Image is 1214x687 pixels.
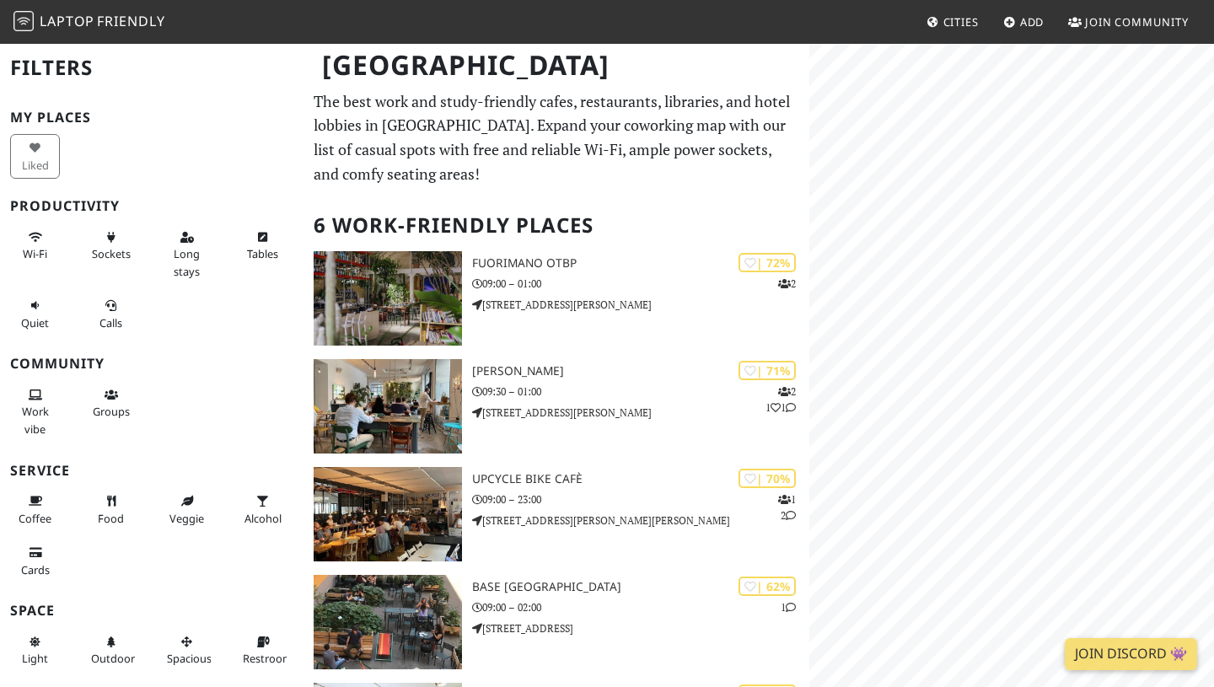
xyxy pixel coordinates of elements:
[314,251,462,346] img: Fuorimano OTBP
[86,381,136,426] button: Groups
[472,364,809,378] h3: [PERSON_NAME]
[303,575,809,669] a: BASE Milano | 62% 1 BASE [GEOGRAPHIC_DATA] 09:00 – 02:00 [STREET_ADDRESS]
[97,12,164,30] span: Friendly
[98,511,124,526] span: Food
[86,223,136,268] button: Sockets
[309,42,806,89] h1: [GEOGRAPHIC_DATA]
[472,384,809,400] p: 09:30 – 01:00
[10,603,293,619] h3: Space
[472,580,809,594] h3: BASE [GEOGRAPHIC_DATA]
[13,11,34,31] img: LaptopFriendly
[92,246,131,261] span: Power sockets
[162,628,212,673] button: Spacious
[739,361,796,380] div: | 71%
[472,472,809,486] h3: Upcycle Bike Cafè
[920,7,986,37] a: Cities
[10,110,293,126] h3: My Places
[22,651,48,666] span: Natural light
[781,599,796,615] p: 1
[167,651,212,666] span: Spacious
[86,487,136,532] button: Food
[739,469,796,488] div: | 70%
[99,315,122,330] span: Video/audio calls
[472,491,809,507] p: 09:00 – 23:00
[10,42,293,94] h2: Filters
[10,539,60,583] button: Cards
[314,359,462,454] img: oTTo
[93,404,130,419] span: Group tables
[472,620,809,636] p: [STREET_ADDRESS]
[303,251,809,346] a: Fuorimano OTBP | 72% 2 Fuorimano OTBP 09:00 – 01:00 [STREET_ADDRESS][PERSON_NAME]
[238,628,287,673] button: Restroom
[314,200,799,251] h2: 6 Work-Friendly Places
[169,511,204,526] span: Veggie
[10,463,293,479] h3: Service
[943,14,979,30] span: Cities
[996,7,1051,37] a: Add
[247,246,278,261] span: Work-friendly tables
[314,575,462,669] img: BASE Milano
[86,628,136,673] button: Outdoor
[22,404,49,436] span: People working
[472,256,809,271] h3: Fuorimano OTBP
[13,8,165,37] a: LaptopFriendly LaptopFriendly
[778,276,796,292] p: 2
[244,511,282,526] span: Alcohol
[10,628,60,673] button: Light
[472,599,809,615] p: 09:00 – 02:00
[739,253,796,272] div: | 72%
[303,467,809,561] a: Upcycle Bike Cafè | 70% 12 Upcycle Bike Cafè 09:00 – 23:00 [STREET_ADDRESS][PERSON_NAME][PERSON_N...
[10,223,60,268] button: Wi-Fi
[162,487,212,532] button: Veggie
[40,12,94,30] span: Laptop
[86,292,136,336] button: Calls
[10,198,293,214] h3: Productivity
[739,577,796,596] div: | 62%
[765,384,796,416] p: 2 1 1
[91,651,135,666] span: Outdoor area
[1065,638,1197,670] a: Join Discord 👾
[472,297,809,313] p: [STREET_ADDRESS][PERSON_NAME]
[1061,7,1195,37] a: Join Community
[238,487,287,532] button: Alcohol
[314,89,799,186] p: The best work and study-friendly cafes, restaurants, libraries, and hotel lobbies in [GEOGRAPHIC_...
[1020,14,1045,30] span: Add
[303,359,809,454] a: oTTo | 71% 211 [PERSON_NAME] 09:30 – 01:00 [STREET_ADDRESS][PERSON_NAME]
[238,223,287,268] button: Tables
[174,246,200,278] span: Long stays
[314,467,462,561] img: Upcycle Bike Cafè
[10,381,60,443] button: Work vibe
[778,491,796,523] p: 1 2
[472,405,809,421] p: [STREET_ADDRESS][PERSON_NAME]
[1085,14,1189,30] span: Join Community
[243,651,293,666] span: Restroom
[23,246,47,261] span: Stable Wi-Fi
[10,487,60,532] button: Coffee
[19,511,51,526] span: Coffee
[472,276,809,292] p: 09:00 – 01:00
[10,292,60,336] button: Quiet
[162,223,212,285] button: Long stays
[21,315,49,330] span: Quiet
[472,513,809,529] p: [STREET_ADDRESS][PERSON_NAME][PERSON_NAME]
[21,562,50,577] span: Credit cards
[10,356,293,372] h3: Community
